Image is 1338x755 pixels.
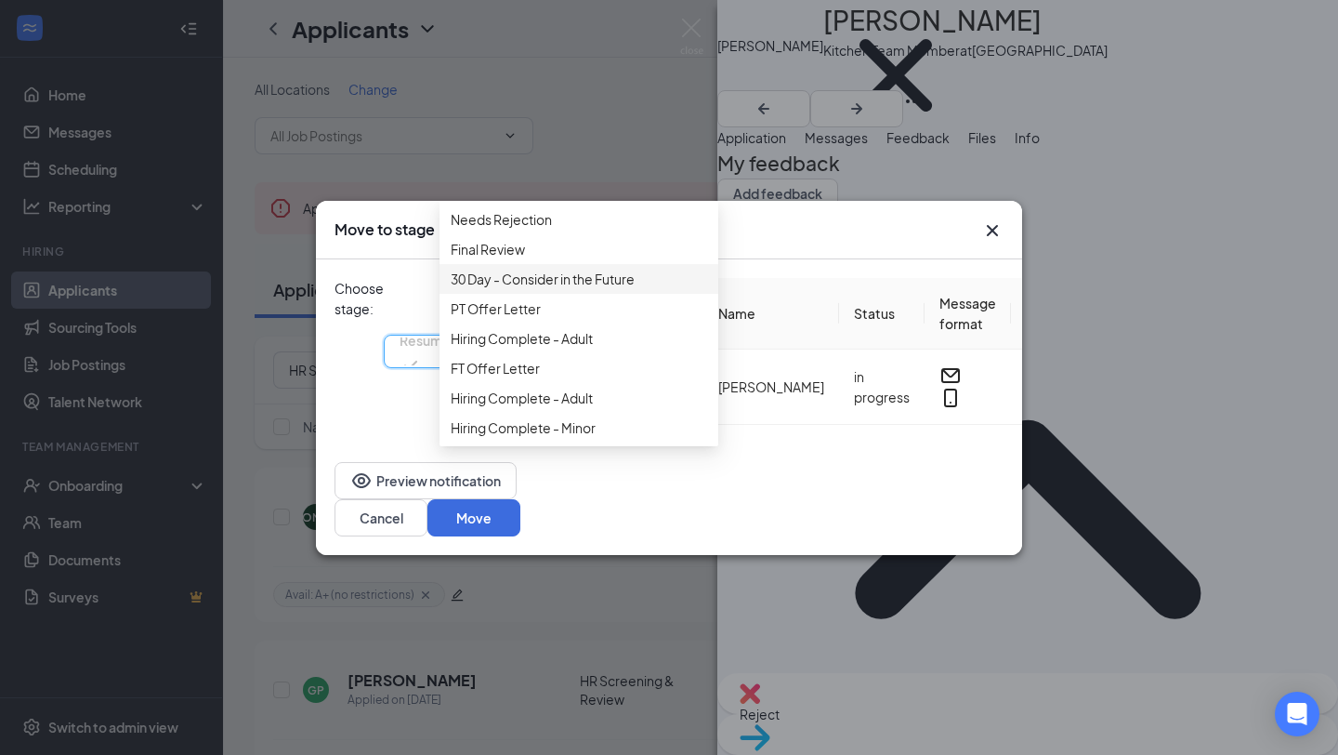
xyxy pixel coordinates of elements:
[400,326,581,354] span: Resume Needed (next stage)
[400,354,422,377] svg: Checkmark
[451,388,593,408] span: Hiring Complete - Adult
[334,462,517,499] button: EyePreview notification
[451,417,596,438] span: Hiring Complete - Minor
[334,278,384,425] span: Choose stage:
[334,499,427,536] button: Cancel
[451,209,552,230] span: Needs Rejection
[981,219,1003,242] svg: Cross
[839,278,925,350] th: Status
[451,328,593,349] span: Hiring Complete - Adult
[939,364,962,387] svg: Email
[981,219,1003,242] button: Close
[451,298,541,319] span: PT Offer Letter
[703,278,839,350] th: Name
[1011,350,1088,425] td: [DATE]
[427,499,520,536] button: Move
[350,470,373,492] svg: Eye
[703,350,839,425] td: [PERSON_NAME]
[939,387,962,409] svg: MobileSms
[451,239,525,259] span: Final Review
[925,278,1011,350] th: Message format
[1011,278,1088,350] th: Applied on
[334,219,435,240] h3: Move to stage
[839,350,925,425] td: in progress
[451,358,540,378] span: FT Offer Letter
[1275,692,1319,736] div: Open Intercom Messenger
[451,269,635,289] span: 30 Day - Consider in the Future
